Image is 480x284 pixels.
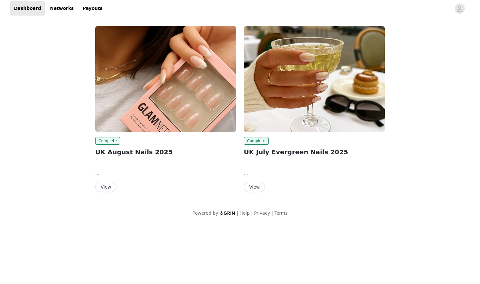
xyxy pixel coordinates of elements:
a: Help [240,211,250,216]
h2: UK July Evergreen Nails 2025 [244,147,385,157]
a: Terms [274,211,287,216]
a: Payouts [79,1,106,16]
img: Glamnetic UK [244,26,385,132]
h2: UK August Nails 2025 [95,147,236,157]
span: Complete [95,137,120,145]
span: | [251,211,253,216]
span: Complete [244,137,269,145]
a: Privacy [254,211,270,216]
a: View [95,185,117,190]
a: Networks [46,1,77,16]
a: Dashboard [10,1,45,16]
a: View [244,185,265,190]
button: View [95,182,117,192]
img: logo [220,211,236,215]
button: View [244,182,265,192]
span: | [237,211,238,216]
div: avatar [457,3,463,14]
span: Powered by [192,211,218,216]
img: Glamnetic UK [95,26,236,132]
span: | [271,211,273,216]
